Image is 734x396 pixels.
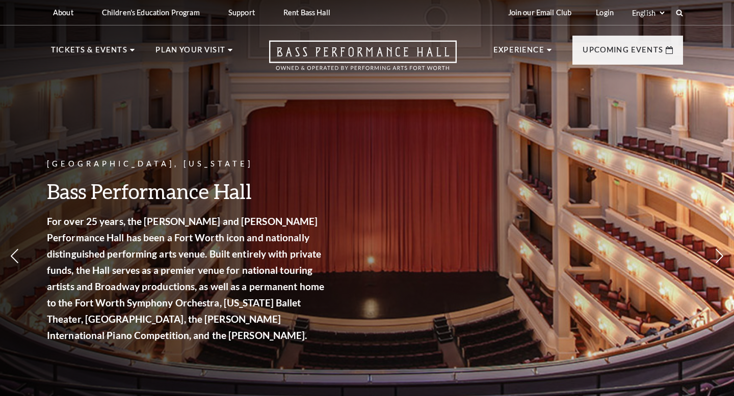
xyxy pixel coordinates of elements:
p: Upcoming Events [583,44,663,62]
p: Rent Bass Hall [283,8,330,17]
p: [GEOGRAPHIC_DATA], [US_STATE] [47,158,327,171]
p: Tickets & Events [51,44,127,62]
p: Plan Your Visit [155,44,225,62]
h3: Bass Performance Hall [47,178,327,204]
p: Support [228,8,255,17]
p: Children's Education Program [102,8,200,17]
p: Experience [493,44,544,62]
select: Select: [630,8,666,18]
strong: For over 25 years, the [PERSON_NAME] and [PERSON_NAME] Performance Hall has been a Fort Worth ico... [47,215,324,341]
p: About [53,8,73,17]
